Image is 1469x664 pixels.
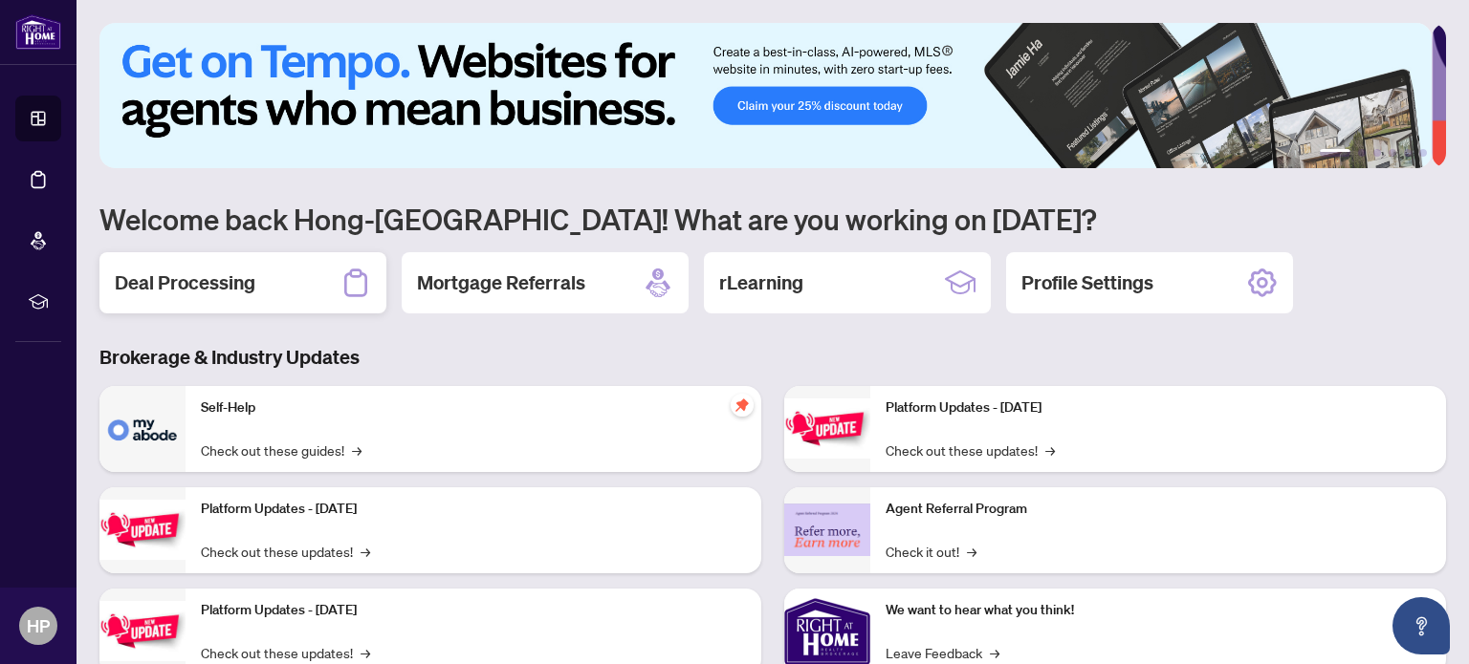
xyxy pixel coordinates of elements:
[1392,597,1450,654] button: Open asap
[1373,149,1381,157] button: 3
[361,541,370,562] span: →
[201,541,370,562] a: Check out these updates!→
[886,397,1431,418] p: Platform Updates - [DATE]
[967,541,976,562] span: →
[99,386,186,472] img: Self-Help
[784,503,870,556] img: Agent Referral Program
[99,23,1432,168] img: Slide 0
[886,499,1431,520] p: Agent Referral Program
[886,439,1055,461] a: Check out these updates!→
[886,541,976,562] a: Check it out!→
[1021,269,1153,296] h2: Profile Settings
[1404,149,1412,157] button: 5
[15,14,61,50] img: logo
[719,269,803,296] h2: rLearning
[1320,149,1350,157] button: 1
[99,344,1446,371] h3: Brokerage & Industry Updates
[201,397,746,418] p: Self-Help
[352,439,362,461] span: →
[201,642,370,663] a: Check out these updates!→
[784,398,870,459] img: Platform Updates - June 23, 2025
[361,642,370,663] span: →
[201,600,746,621] p: Platform Updates - [DATE]
[1389,149,1396,157] button: 4
[201,499,746,520] p: Platform Updates - [DATE]
[417,269,585,296] h2: Mortgage Referrals
[115,269,255,296] h2: Deal Processing
[201,439,362,461] a: Check out these guides!→
[731,394,754,417] span: pushpin
[1419,149,1427,157] button: 6
[1045,439,1055,461] span: →
[990,642,999,663] span: →
[99,500,186,560] img: Platform Updates - September 16, 2025
[886,600,1431,621] p: We want to hear what you think!
[886,642,999,663] a: Leave Feedback→
[99,601,186,661] img: Platform Updates - July 21, 2025
[99,201,1446,237] h1: Welcome back Hong-[GEOGRAPHIC_DATA]! What are you working on [DATE]?
[27,612,50,639] span: HP
[1358,149,1366,157] button: 2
